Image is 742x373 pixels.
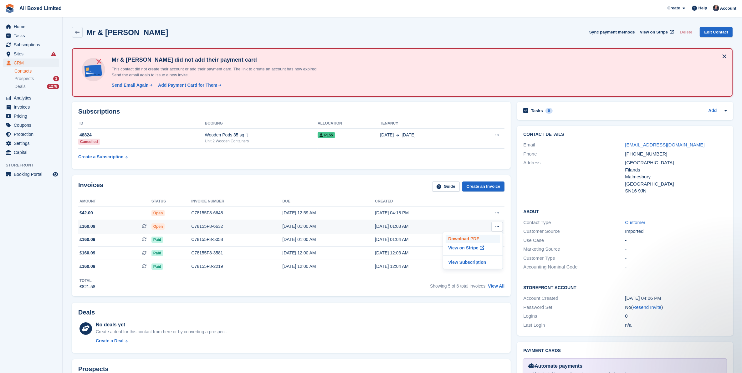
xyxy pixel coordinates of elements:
[523,219,625,226] div: Contact Type
[52,171,59,178] a: Preview store
[6,162,62,168] span: Storefront
[96,321,227,329] div: No deals yet
[78,132,205,138] div: 48824
[625,151,727,158] div: [PHONE_NUMBER]
[523,284,727,290] h2: Storefront Account
[151,237,163,243] span: Paid
[14,94,51,102] span: Analytics
[523,228,625,235] div: Customer Source
[678,27,695,37] button: Delete
[14,121,51,130] span: Coupons
[14,22,51,31] span: Home
[625,181,727,188] div: [GEOGRAPHIC_DATA]
[79,250,95,256] span: £160.09
[78,151,128,163] a: Create a Subscription
[713,5,719,11] img: Dan Goss
[720,5,736,12] span: Account
[78,365,109,373] h2: Prospects
[79,278,95,284] div: Total
[14,84,26,89] span: Deals
[78,181,103,192] h2: Invoices
[14,68,59,74] a: Contacts
[375,223,468,230] div: [DATE] 01:03 AM
[531,108,543,114] h2: Tasks
[14,170,51,179] span: Booking Portal
[282,263,375,270] div: [DATE] 12:00 AM
[205,119,318,129] th: Booking
[625,246,727,253] div: -
[17,3,64,13] a: All Boxed Limited
[633,304,662,310] a: Resend Invite
[523,159,625,195] div: Address
[3,31,59,40] a: menu
[3,103,59,111] a: menu
[3,139,59,148] a: menu
[14,103,51,111] span: Invoices
[3,94,59,102] a: menu
[14,31,51,40] span: Tasks
[14,76,34,82] span: Prospects
[3,121,59,130] a: menu
[79,284,95,290] div: £821.58
[446,243,500,253] p: View on Stripe
[205,132,318,138] div: Wooden Pods 35 sq ft
[402,132,416,138] span: [DATE]
[78,108,504,115] h2: Subscriptions
[3,22,59,31] a: menu
[523,246,625,253] div: Marketing Source
[78,119,205,129] th: ID
[78,309,95,316] h2: Deals
[625,263,727,271] div: -
[205,138,318,144] div: Unit 2 Wooden Containers
[151,210,165,216] span: Open
[625,159,727,166] div: [GEOGRAPHIC_DATA]
[5,4,14,13] img: stora-icon-8386f47178a22dfd0bd8f6a31ec36ba5ce8667c1dd55bd0f319d3a0aa187defe.svg
[156,82,222,89] a: Add Payment Card for Them
[625,220,645,225] a: Customer
[318,132,335,138] span: P155
[462,181,505,192] a: Create an Invoice
[109,56,328,64] h4: Mr & [PERSON_NAME] did not add their payment card
[625,304,727,311] div: No
[3,49,59,58] a: menu
[375,263,468,270] div: [DATE] 12:04 AM
[589,27,635,37] button: Sync payment methods
[523,208,727,214] h2: About
[625,142,704,147] a: [EMAIL_ADDRESS][DOMAIN_NAME]
[625,228,727,235] div: Imported
[53,76,59,81] div: 1
[3,170,59,179] a: menu
[191,250,282,256] div: C78155F8-3581
[523,313,625,320] div: Logins
[14,75,59,82] a: Prospects 1
[79,223,95,230] span: £160.09
[625,322,727,329] div: n/a
[523,263,625,271] div: Accounting Nominal Code
[191,236,282,243] div: C78155F8-5058
[3,40,59,49] a: menu
[523,348,727,353] h2: Payment cards
[625,255,727,262] div: -
[430,284,485,289] span: Showing 5 of 6 total invoices
[282,236,375,243] div: [DATE] 01:00 AM
[375,210,468,216] div: [DATE] 04:18 PM
[446,258,500,266] a: View Subscription
[191,197,282,207] th: Invoice number
[47,84,59,89] div: 1278
[14,139,51,148] span: Settings
[625,295,727,302] div: [DATE] 04:06 PM
[708,107,717,115] a: Add
[380,132,394,138] span: [DATE]
[191,210,282,216] div: C78155F8-6648
[446,235,500,243] p: Download PDF
[3,130,59,139] a: menu
[3,148,59,157] a: menu
[282,250,375,256] div: [DATE] 12:00 AM
[14,83,59,90] a: Deals 1278
[79,236,95,243] span: £160.09
[96,338,124,344] div: Create a Deal
[523,295,625,302] div: Account Created
[78,154,124,160] div: Create a Subscription
[14,112,51,120] span: Pricing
